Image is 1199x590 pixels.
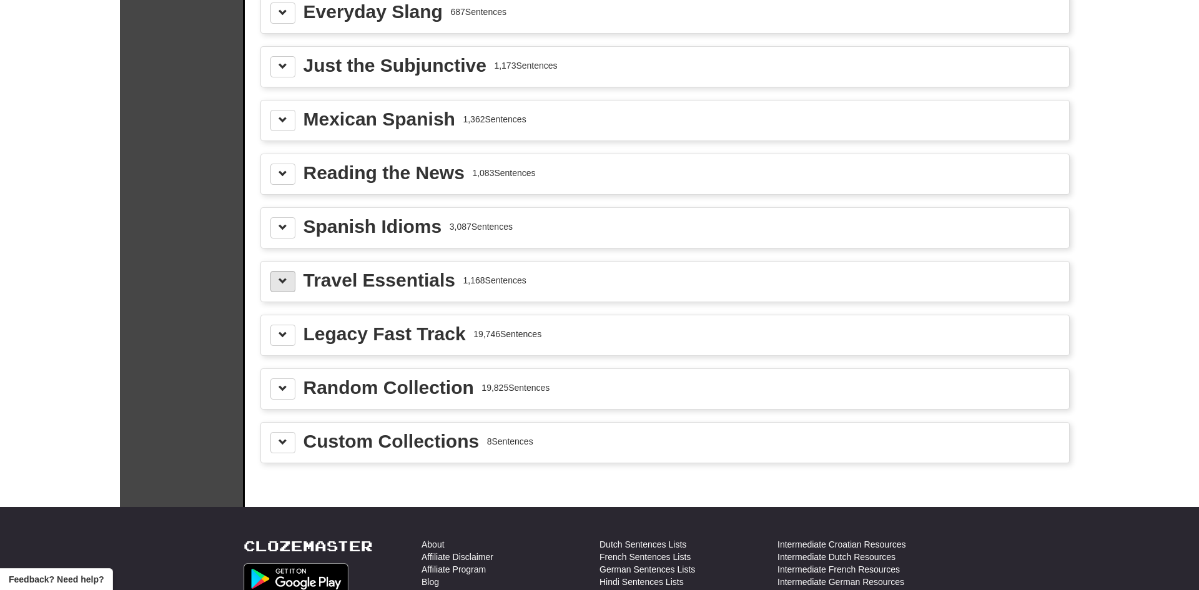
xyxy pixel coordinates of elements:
a: Hindi Sentences Lists [599,576,684,588]
div: 1,362 Sentences [463,113,526,125]
a: Intermediate Dutch Resources [777,551,896,563]
a: French Sentences Lists [599,551,691,563]
div: Reading the News [303,164,465,182]
a: Intermediate French Resources [777,563,900,576]
div: Legacy Fast Track [303,325,466,343]
div: 1,173 Sentences [494,59,557,72]
a: Clozemaster [244,538,373,554]
div: Random Collection [303,378,474,397]
a: German Sentences Lists [599,563,695,576]
a: Blog [422,576,439,588]
div: Everyday Slang [303,2,443,21]
span: Open feedback widget [9,573,104,586]
a: Affiliate Program [422,563,486,576]
div: Spanish Idioms [303,217,442,236]
a: Dutch Sentences Lists [599,538,686,551]
div: Mexican Spanish [303,110,455,129]
div: 1,083 Sentences [472,167,535,179]
a: Intermediate German Resources [777,576,904,588]
div: 8 Sentences [487,435,533,448]
div: Travel Essentials [303,271,456,290]
div: 19,825 Sentences [481,381,550,394]
div: Just the Subjunctive [303,56,486,75]
div: 687 Sentences [450,6,506,18]
div: 1,168 Sentences [463,274,526,287]
a: Affiliate Disclaimer [422,551,493,563]
div: 19,746 Sentences [473,328,541,340]
div: 3,087 Sentences [450,220,513,233]
a: About [422,538,445,551]
a: Intermediate Croatian Resources [777,538,905,551]
div: Custom Collections [303,432,480,451]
